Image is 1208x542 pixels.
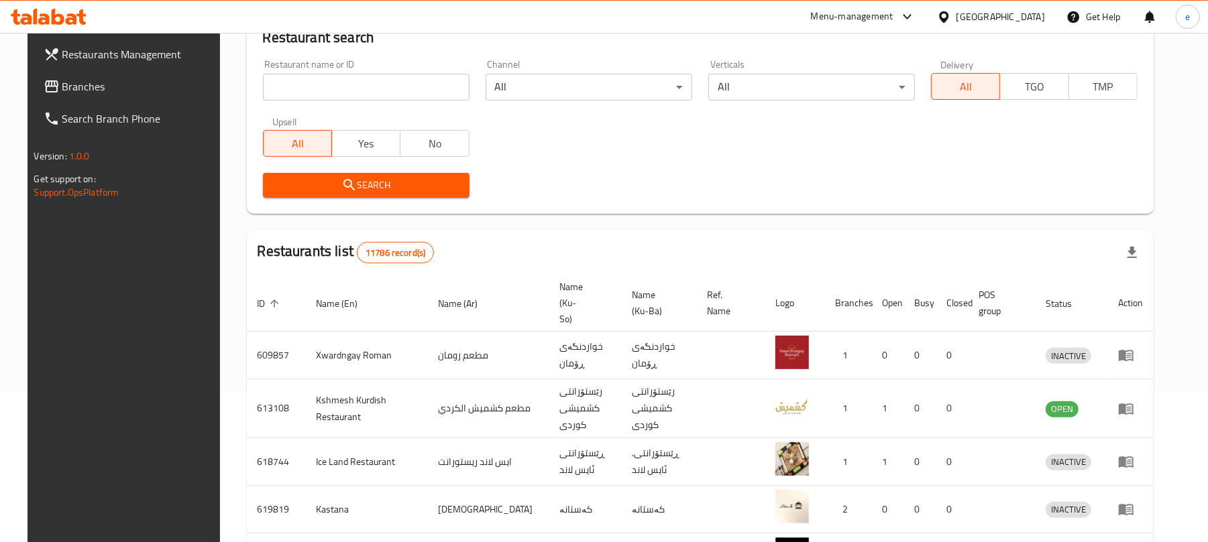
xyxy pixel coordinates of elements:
[69,147,90,165] span: 1.0.0
[62,46,219,62] span: Restaurants Management
[936,379,969,438] td: 0
[549,332,622,379] td: خواردنگەی ڕۆمان
[1046,348,1091,364] div: INACTIVE
[872,275,904,332] th: Open
[633,287,681,319] span: Name (Ku-Ba)
[272,117,297,126] label: Upsell
[62,78,219,94] span: Branches
[549,379,622,438] td: رێستۆرانتی کشمیشى كوردى
[775,442,809,476] img: Ice Land Restaurant
[825,438,872,486] td: 1
[1118,501,1143,517] div: Menu
[306,438,427,486] td: Ice Land Restaurant
[427,332,549,379] td: مطعم رومان
[62,111,219,127] span: Search Branch Phone
[1046,348,1091,364] span: INACTIVE
[1046,454,1091,470] div: INACTIVE
[306,486,427,533] td: Kastana
[936,275,969,332] th: Closed
[427,438,549,486] td: ايس لاند ريستورانت
[263,74,470,100] input: Search for restaurant name or ID..
[247,379,306,438] td: 613108
[33,38,229,70] a: Restaurants Management
[549,486,622,533] td: کەستانە
[904,275,936,332] th: Busy
[936,332,969,379] td: 0
[872,332,904,379] td: 0
[1118,401,1143,417] div: Menu
[406,134,463,153] span: No
[306,332,427,379] td: Xwardngay Roman
[622,486,697,533] td: کەستانە
[34,184,119,201] a: Support.OpsPlatform
[358,247,433,259] span: 11786 record(s)
[34,170,96,188] span: Get support on:
[337,134,395,153] span: Yes
[1107,275,1154,332] th: Action
[1005,77,1063,96] span: TGO
[904,438,936,486] td: 0
[1046,401,1079,417] div: OPEN
[331,130,400,157] button: Yes
[357,242,434,263] div: Total records count
[263,173,470,198] button: Search
[33,70,229,103] a: Branches
[904,332,936,379] td: 0
[1046,454,1091,470] span: INACTIVE
[1118,347,1143,363] div: Menu
[765,275,825,332] th: Logo
[33,103,229,135] a: Search Branch Phone
[979,287,1019,319] span: POS group
[438,295,495,312] span: Name (Ar)
[1118,454,1143,470] div: Menu
[937,77,995,96] span: All
[811,9,893,25] div: Menu-management
[940,60,974,69] label: Delivery
[269,134,327,153] span: All
[825,486,872,533] td: 2
[936,486,969,533] td: 0
[825,332,872,379] td: 1
[306,379,427,438] td: Kshmesh Kurdish Restaurant
[825,379,872,438] td: 1
[247,332,306,379] td: 609857
[1046,401,1079,417] span: OPEN
[317,295,376,312] span: Name (En)
[622,332,697,379] td: خواردنگەی ڕۆمان
[258,241,435,263] h2: Restaurants list
[775,490,809,523] img: Kastana
[427,379,549,438] td: مطعم كشميش الكردي
[559,279,606,327] span: Name (Ku-So)
[1185,9,1190,24] span: e
[400,130,469,157] button: No
[1046,502,1091,517] span: INACTIVE
[775,389,809,423] img: Kshmesh Kurdish Restaurant
[931,73,1000,100] button: All
[936,438,969,486] td: 0
[1068,73,1138,100] button: TMP
[247,486,306,533] td: 619819
[1075,77,1132,96] span: TMP
[999,73,1068,100] button: TGO
[708,74,915,100] div: All
[274,177,459,194] span: Search
[872,438,904,486] td: 1
[549,438,622,486] td: ڕێستۆرانتی ئایس لاند
[622,438,697,486] td: .ڕێستۆرانتی ئایس لاند
[486,74,692,100] div: All
[258,295,283,312] span: ID
[427,486,549,533] td: [DEMOGRAPHIC_DATA]
[956,9,1045,24] div: [GEOGRAPHIC_DATA]
[872,379,904,438] td: 1
[622,379,697,438] td: رێستۆرانتی کشمیشى كوردى
[34,147,67,165] span: Version:
[825,275,872,332] th: Branches
[1116,236,1148,269] div: Export file
[263,27,1138,48] h2: Restaurant search
[247,438,306,486] td: 618744
[872,486,904,533] td: 0
[708,287,749,319] span: Ref. Name
[263,130,332,157] button: All
[904,486,936,533] td: 0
